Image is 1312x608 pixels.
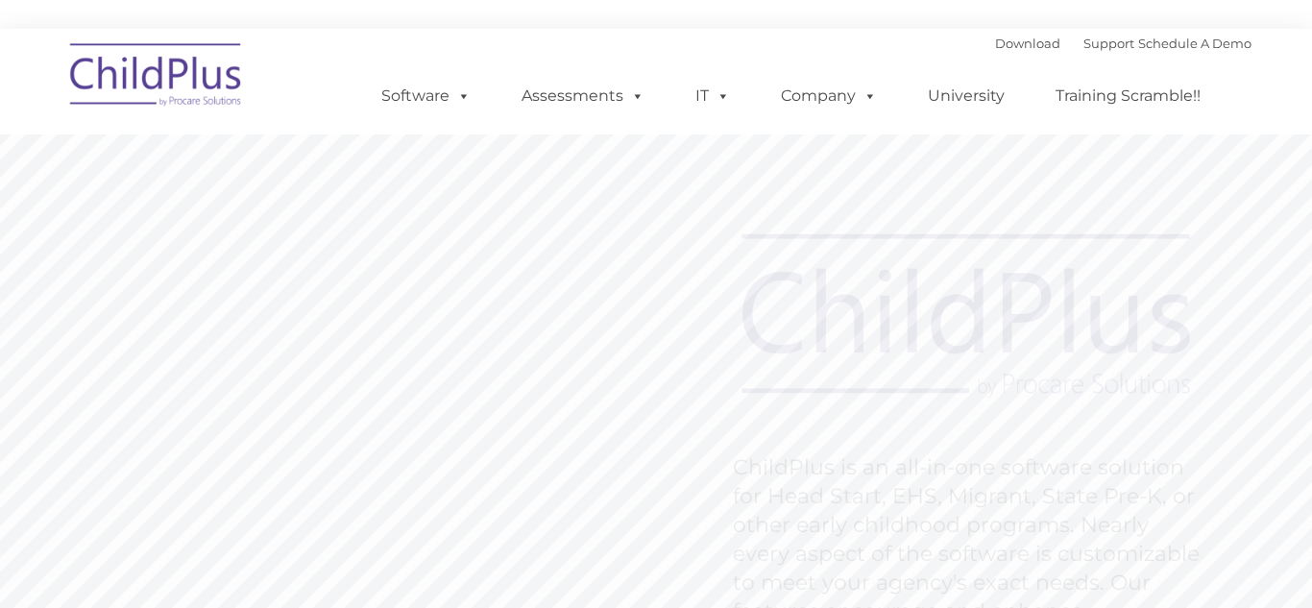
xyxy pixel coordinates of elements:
[995,36,1060,51] a: Download
[676,77,749,115] a: IT
[362,77,490,115] a: Software
[61,30,253,126] img: ChildPlus by Procare Solutions
[1083,36,1134,51] a: Support
[995,36,1251,51] font: |
[909,77,1024,115] a: University
[1138,36,1251,51] a: Schedule A Demo
[502,77,664,115] a: Assessments
[1036,77,1220,115] a: Training Scramble!!
[762,77,896,115] a: Company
